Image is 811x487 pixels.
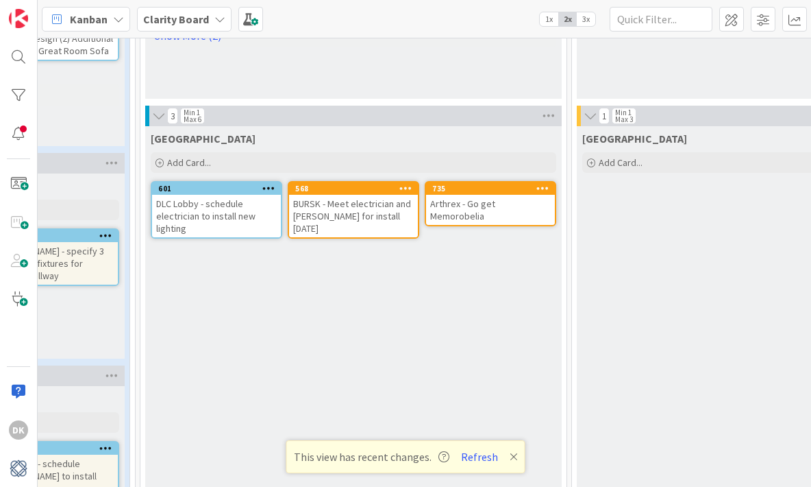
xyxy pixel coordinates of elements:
span: 1x [540,12,558,26]
span: This view has recent changes. [294,449,449,465]
span: 3 [167,108,178,124]
div: Min 1 [184,109,200,116]
div: 735 [426,182,555,195]
div: 568BURSK - Meet electrician and [PERSON_NAME] for install [DATE] [289,182,418,237]
div: 735Arthrex - Go get Memorobelia [426,182,555,225]
div: Arthrex - Go get Memorobelia [426,195,555,225]
div: DLC Lobby - schedule electrician to install new lighting [152,195,281,237]
div: Min 1 [615,109,632,116]
div: BURSK - Meet electrician and [PERSON_NAME] for install [DATE] [289,195,418,237]
span: Add Card... [599,156,642,169]
img: avatar [9,459,28,478]
div: DK [9,420,28,440]
div: Max 6 [184,116,201,123]
b: Clarity Board [143,12,209,26]
div: 601DLC Lobby - schedule electrician to install new lighting [152,182,281,237]
span: 3x [577,12,595,26]
span: 1 [599,108,610,124]
div: 735 [432,184,555,193]
div: 601 [158,184,281,193]
input: Quick Filter... [610,7,712,32]
div: 568 [295,184,418,193]
div: Max 3 [615,116,633,123]
span: Add Card... [167,156,211,169]
img: Visit kanbanzone.com [9,9,28,28]
div: 601 [152,182,281,195]
span: 2x [558,12,577,26]
span: Devon [151,132,255,145]
div: 568 [289,182,418,195]
button: Refresh [456,448,503,466]
span: Devon [582,132,687,145]
span: Kanban [70,11,108,27]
